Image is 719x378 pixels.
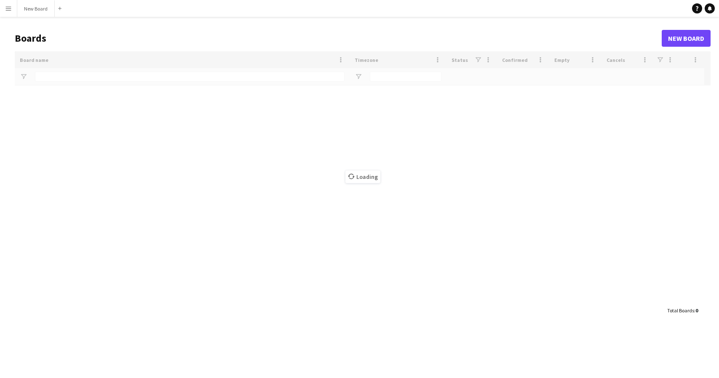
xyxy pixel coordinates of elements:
a: New Board [662,30,711,47]
button: New Board [17,0,55,17]
div: : [667,302,698,319]
h1: Boards [15,32,662,45]
span: 0 [695,307,698,314]
span: Total Boards [667,307,694,314]
span: Loading [345,170,380,183]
